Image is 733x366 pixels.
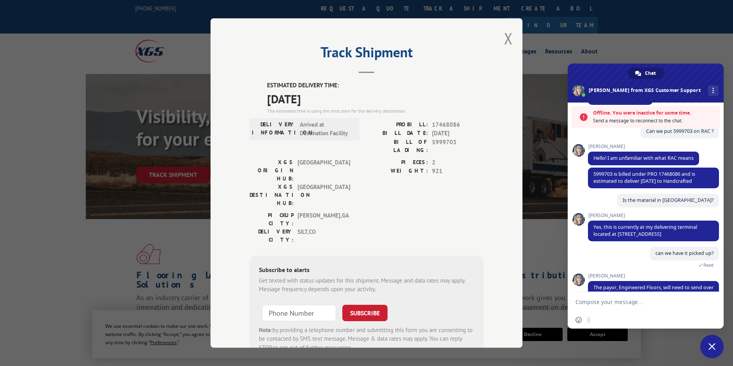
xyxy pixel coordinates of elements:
h2: Track Shipment [250,47,483,62]
span: 2 [432,158,483,167]
button: SUBSCRIBE [342,305,388,321]
input: Phone Number [262,305,336,321]
label: DELIVERY INFORMATION: [252,120,296,138]
textarea: Compose your message... [575,292,700,311]
span: Offline. You were inactive for some time. [593,109,716,117]
span: Can we put 5999703 on RAC ? [646,128,714,134]
span: Is the material in [GEOGRAPHIC_DATA]? [623,197,714,203]
span: Hello! I am unfamiliar with what RAC means [593,155,694,161]
div: by providing a telephone number and submitting this form you are consenting to be contacted by SM... [259,326,474,352]
span: 921 [432,167,483,176]
label: BILL OF LADING: [366,138,428,154]
label: BILL DATE: [366,129,428,138]
span: [DATE] [267,90,483,108]
span: [GEOGRAPHIC_DATA] [297,183,350,207]
span: [DATE] [432,129,483,138]
div: Subscribe to alerts [259,265,474,276]
label: ESTIMATED DELIVERY TIME: [267,81,483,90]
span: SILT , CO [297,228,350,244]
label: PIECES: [366,158,428,167]
span: [GEOGRAPHIC_DATA] [297,158,350,183]
span: Arrived at Destination Facility [300,120,352,138]
span: Send a message to reconnect to the chat. [593,117,716,125]
span: can we have it picked up? [655,250,714,256]
a: Close chat [700,335,724,358]
div: The estimated time is using the time zone for the delivery destination. [267,108,483,115]
span: The payor, Engineered Floors, will need to send over a release [593,284,714,298]
button: Close modal [504,28,513,49]
label: DELIVERY CITY: [250,228,294,244]
span: Chat [645,67,656,79]
label: PICKUP CITY: [250,211,294,228]
span: [PERSON_NAME] , GA [297,211,350,228]
span: [PERSON_NAME] [588,273,719,279]
label: PROBILL: [366,120,428,129]
strong: Note: [259,326,273,334]
span: 5999703 is billed under PRO 17468086 and is estimated to deliver [DATE] to Handcrafted [593,171,695,184]
span: [PERSON_NAME] [588,213,719,218]
div: Get texted with status updates for this shipment. Message and data rates may apply. Message frequ... [259,276,474,294]
label: XGS ORIGIN HUB: [250,158,294,183]
label: XGS DESTINATION HUB: [250,183,294,207]
span: Insert an emoji [575,317,582,323]
span: 17468086 [432,120,483,129]
span: 5999703 [432,138,483,154]
span: Read [703,262,714,268]
span: [PERSON_NAME] [588,144,699,149]
span: Yes, this is currently at my delivering terminal located at [STREET_ADDRESS] [593,224,697,237]
a: Chat [628,67,664,79]
label: WEIGHT: [366,167,428,176]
